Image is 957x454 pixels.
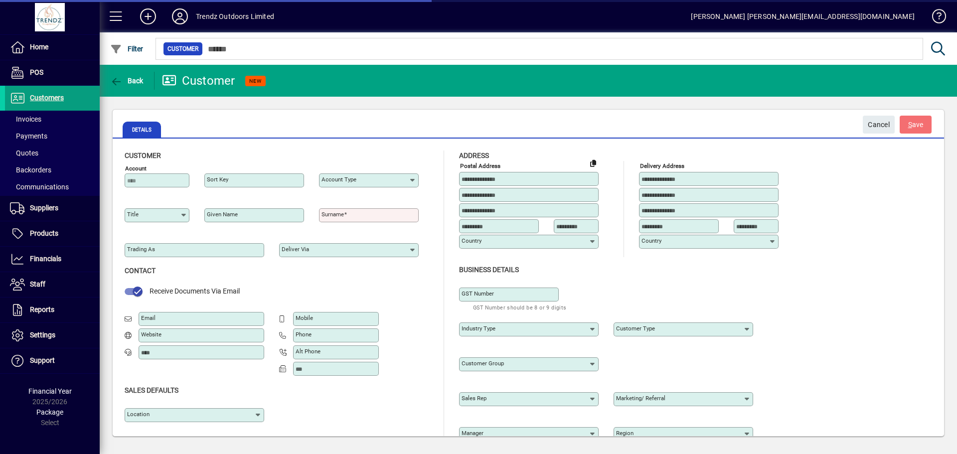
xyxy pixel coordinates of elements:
button: Profile [164,7,196,25]
a: Backorders [5,161,100,178]
a: Financials [5,247,100,272]
span: Receive Documents Via Email [150,287,240,295]
mat-label: Account Type [321,176,356,183]
button: Save [900,116,932,134]
app-page-header-button: Back [100,72,155,90]
span: NEW [249,78,262,84]
span: Customer [167,44,198,54]
mat-label: Website [141,331,161,338]
button: Add [132,7,164,25]
a: Knowledge Base [925,2,945,34]
mat-hint: GST Number should be 8 or 9 digits [473,302,567,313]
mat-label: Sales rep [462,395,486,402]
span: Suppliers [30,204,58,212]
span: Details [123,122,161,138]
a: Communications [5,178,100,195]
mat-label: Location [127,411,150,418]
span: Home [30,43,48,51]
span: Staff [30,280,45,288]
mat-label: Region [616,430,634,437]
mat-label: Country [462,237,481,244]
span: Backorders [10,166,51,174]
mat-label: Phone [296,331,312,338]
span: POS [30,68,43,76]
button: Copy to Delivery address [585,155,601,171]
button: Back [108,72,146,90]
span: Business details [459,266,519,274]
mat-label: Sort key [207,176,228,183]
a: Support [5,348,100,373]
span: Sales defaults [125,386,178,394]
span: Back [110,77,144,85]
mat-label: Email [141,314,156,321]
a: Settings [5,323,100,348]
div: Trendz Outdoors Limited [196,8,274,24]
mat-label: Deliver via [282,246,309,253]
mat-label: GST Number [462,290,494,297]
a: Products [5,221,100,246]
a: POS [5,60,100,85]
a: Staff [5,272,100,297]
mat-label: Customer group [462,360,504,367]
span: Financials [30,255,61,263]
span: Customers [30,94,64,102]
div: [PERSON_NAME] [PERSON_NAME][EMAIL_ADDRESS][DOMAIN_NAME] [691,8,915,24]
span: Customer [125,151,161,159]
button: Cancel [863,116,895,134]
a: Home [5,35,100,60]
span: Invoices [10,115,41,123]
span: Contact [125,267,156,275]
span: Communications [10,183,69,191]
span: Cancel [868,117,890,133]
span: Payments [10,132,47,140]
span: Settings [30,331,55,339]
span: Filter [110,45,144,53]
span: Products [30,229,58,237]
mat-label: Marketing/ Referral [616,395,665,402]
mat-label: Title [127,211,139,218]
a: Invoices [5,111,100,128]
span: Address [459,151,489,159]
mat-label: Customer type [616,325,655,332]
a: Quotes [5,145,100,161]
a: Payments [5,128,100,145]
mat-label: Trading as [127,246,155,253]
a: Suppliers [5,196,100,221]
button: Filter [108,40,146,58]
mat-label: Surname [321,211,344,218]
span: Reports [30,305,54,313]
mat-label: Given name [207,211,238,218]
span: ave [908,117,924,133]
mat-label: Country [641,237,661,244]
mat-label: Account [125,165,147,172]
span: Quotes [10,149,38,157]
div: Customer [162,73,235,89]
span: Financial Year [28,387,72,395]
mat-label: Industry type [462,325,495,332]
mat-label: Alt Phone [296,348,320,355]
mat-label: Mobile [296,314,313,321]
span: Support [30,356,55,364]
a: Reports [5,298,100,322]
mat-label: Manager [462,430,483,437]
span: S [908,121,912,129]
span: Package [36,408,63,416]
